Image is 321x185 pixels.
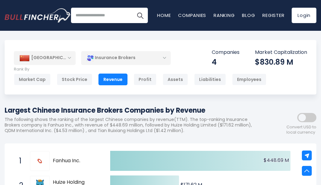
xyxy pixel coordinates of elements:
text: $448.69 M [264,157,289,164]
div: [GEOGRAPHIC_DATA] [14,51,76,65]
a: Ranking [214,12,235,18]
img: Fanhua Inc. [37,159,42,163]
div: Stock Price [57,74,92,85]
a: Go to homepage [5,8,71,22]
h1: Largest Chinese Insurance Brokers Companies by Revenue [5,105,261,115]
div: $830.89 M [255,57,307,67]
div: Assets [163,74,188,85]
div: Market Cap [14,74,51,85]
p: The following shows the ranking of the largest Chinese companies by revenue(TTM). The top-ranking... [5,117,261,134]
div: 4 [212,57,240,67]
img: Bullfincher logo [5,8,71,22]
p: Market Capitalization [255,49,307,56]
span: 1 [16,156,22,166]
a: Companies [178,12,206,18]
button: Search [132,8,148,23]
div: Employees [232,74,266,85]
a: Register [262,12,284,18]
span: Convert USD to local currency [286,125,316,135]
a: Blog [242,12,255,18]
p: Rank By [14,67,266,72]
div: Profit [134,74,156,85]
span: Fanhua Inc. [53,158,99,164]
div: Revenue [98,74,127,85]
div: Liabilities [194,74,226,85]
p: Companies [212,49,240,56]
a: Home [157,12,171,18]
div: Insurance Brokers [81,51,171,65]
a: Login [292,8,316,23]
